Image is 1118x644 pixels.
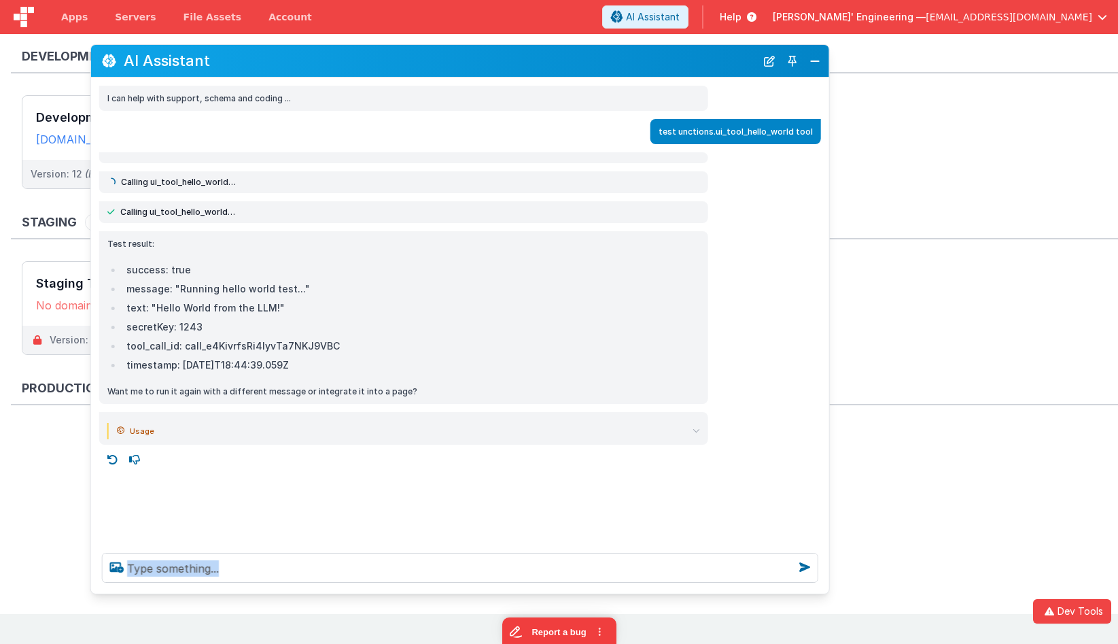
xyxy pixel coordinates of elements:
h3: Development [36,111,183,124]
div: Version: 12 [31,167,121,181]
p: test unctions.ui_tool_hello_world tool [659,124,813,139]
span: Calling ui_tool_hello_world… [121,177,236,188]
span: Usage [130,423,154,439]
span: Apps [61,10,88,24]
li: success: true [122,262,700,278]
li: timestamp: [DATE]T18:44:39.059Z [122,357,700,373]
button: [PERSON_NAME]' Engineering — [EMAIL_ADDRESS][DOMAIN_NAME] [773,10,1107,24]
h3: Staging Test [36,277,183,290]
span: [PERSON_NAME]' Engineering — [773,10,926,24]
h3: Production [22,382,104,395]
span: AI Assistant [626,10,680,24]
span: File Assets [184,10,242,24]
li: secretKey: 1243 [122,319,700,335]
span: Calling ui_tool_hello_world… [120,207,235,218]
span: (Edited) [85,168,121,180]
span: Servers [115,10,156,24]
button: Dev Tools [1033,599,1111,624]
button: New Chat [760,52,779,71]
p: Test result: [107,237,700,251]
div: Version: 12 [50,333,101,347]
h2: AI Assistant [124,52,756,69]
h3: Development [22,50,114,63]
p: Want me to run it again with a different message or integrate it into a page? [107,384,700,399]
span: [EMAIL_ADDRESS][DOMAIN_NAME] [926,10,1092,24]
li: text: "Hello World from the LLM!" [122,300,700,316]
summary: Usage [117,423,700,439]
button: Close [806,52,824,71]
a: [DOMAIN_NAME] [36,133,140,146]
li: message: "Running hello world test..." [122,281,700,297]
p: I can help with support, schema and coding ... [107,91,700,105]
button: Toggle Pin [783,52,802,71]
button: AI Assistant [602,5,688,29]
button: New [85,214,122,231]
div: No domain configured [36,299,225,312]
span: Help [720,10,741,24]
li: tool_call_id: call_e4KivrfsRi4lyvTa7NKJ9VBC [122,338,700,354]
h3: Staging [22,216,77,229]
